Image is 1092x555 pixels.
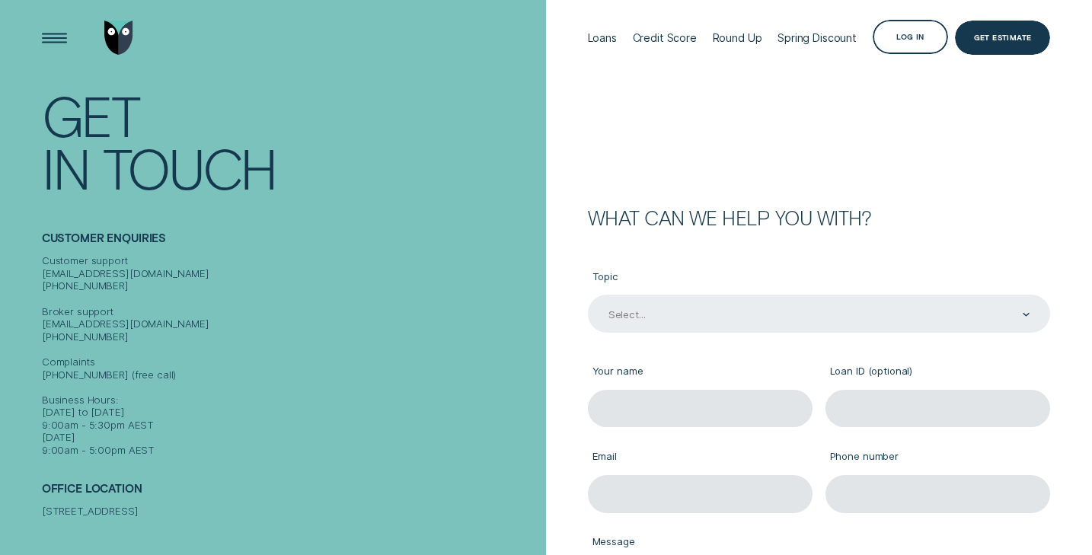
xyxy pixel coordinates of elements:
div: Touch [103,141,276,193]
div: Round Up [713,31,762,44]
div: Customer support [EMAIL_ADDRESS][DOMAIN_NAME] [PHONE_NUMBER] Broker support [EMAIL_ADDRESS][DOMAI... [42,254,540,457]
label: Email [588,440,813,475]
label: Your name [588,355,813,390]
button: Log in [873,20,949,54]
h1: Get In Touch [42,88,540,194]
a: Get Estimate [955,21,1051,55]
div: Get [42,88,139,141]
div: [STREET_ADDRESS] [42,505,540,518]
div: Select... [608,308,646,321]
div: Spring Discount [777,31,857,44]
label: Phone number [825,440,1050,475]
h2: Office Location [42,482,540,505]
img: Wisr [104,21,133,55]
label: Loan ID (optional) [825,355,1050,390]
h2: What can we help you with? [588,209,1050,228]
div: Loans [588,31,617,44]
div: In [42,141,89,193]
div: Credit Score [633,31,697,44]
button: Open Menu [37,21,72,55]
h2: Customer Enquiries [42,231,540,254]
label: Topic [588,260,1050,295]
